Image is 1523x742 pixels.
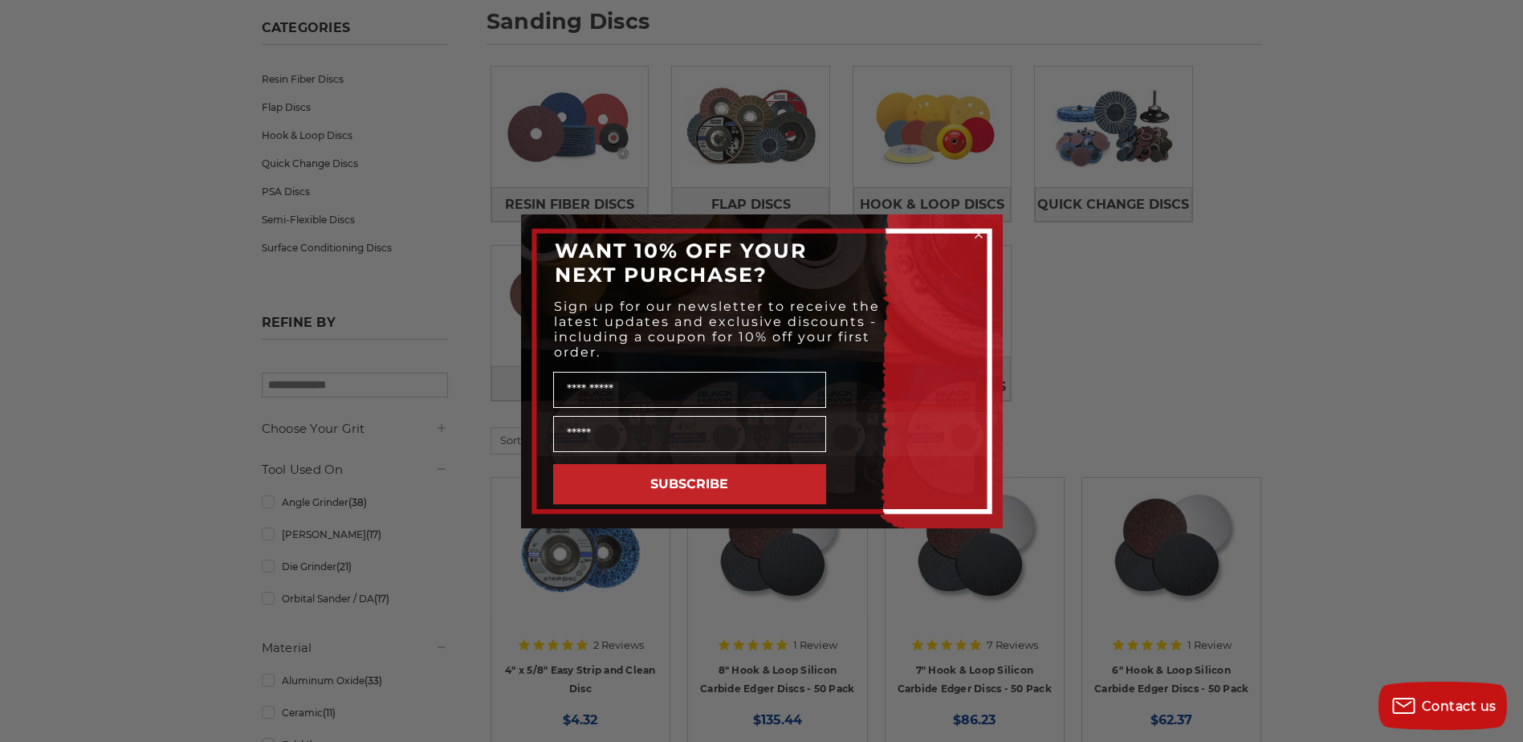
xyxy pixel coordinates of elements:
span: WANT 10% OFF YOUR NEXT PURCHASE? [555,238,807,287]
button: Close dialog [971,226,987,243]
span: Sign up for our newsletter to receive the latest updates and exclusive discounts - including a co... [554,299,880,360]
button: Contact us [1378,682,1507,730]
input: Email [553,416,826,452]
button: SUBSCRIBE [553,464,826,504]
span: Contact us [1422,699,1497,714]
